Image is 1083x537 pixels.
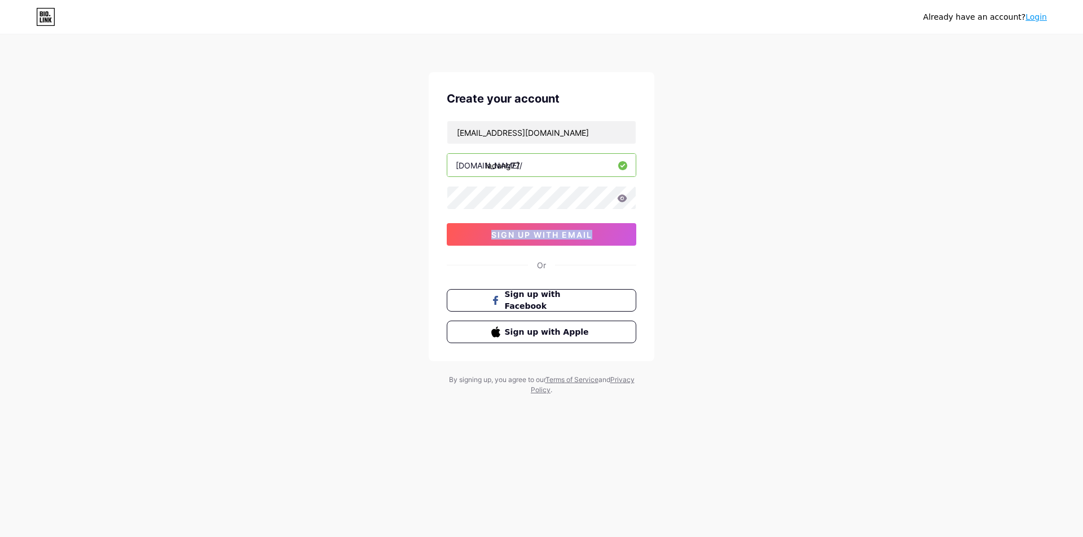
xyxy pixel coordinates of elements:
[447,121,636,144] input: Email
[447,223,636,246] button: sign up with email
[505,326,592,338] span: Sign up with Apple
[456,159,522,171] div: [DOMAIN_NAME]/
[537,259,546,271] div: Or
[447,321,636,343] button: Sign up with Apple
[447,154,636,176] input: username
[545,375,598,384] a: Terms of Service
[505,289,592,312] span: Sign up with Facebook
[1025,12,1047,21] a: Login
[491,230,592,239] span: sign up with email
[923,11,1047,23] div: Already have an account?
[446,375,637,395] div: By signing up, you agree to our and .
[447,289,636,312] button: Sign up with Facebook
[447,90,636,107] div: Create your account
